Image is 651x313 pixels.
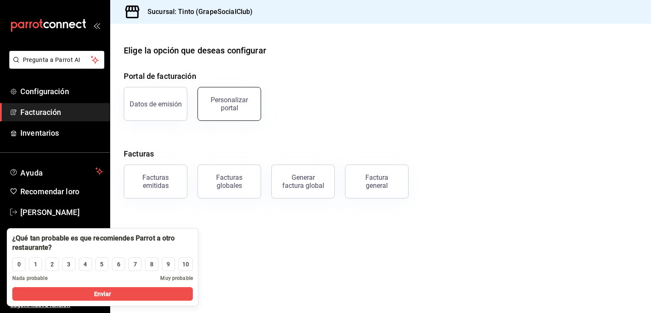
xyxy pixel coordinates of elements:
button: Datos de emisión [124,87,187,121]
button: 8 [145,257,158,271]
button: Pregunta a Parrot AI [9,51,104,69]
font: Configuración [20,87,69,96]
font: Nada probable [12,275,47,281]
font: Generar factura global [282,173,324,190]
font: [PERSON_NAME] [20,208,80,217]
font: Sucursal: Tinto (GrapeSocialClub) [147,8,253,16]
font: 1 [34,261,37,268]
button: 4 [79,257,92,271]
font: Muy probable [160,275,193,281]
font: Recomendar loro [20,187,79,196]
button: Generar factura global [271,165,335,198]
button: 6 [112,257,125,271]
font: 6 [117,261,120,268]
font: 2 [50,261,54,268]
button: Factura general [345,165,409,198]
button: 0 [12,257,25,271]
font: 0 [17,261,21,268]
button: 5 [95,257,108,271]
button: 3 [62,257,75,271]
font: Factura general [365,173,388,190]
font: Facturas emitidas [142,173,169,190]
button: Enviar [12,287,193,301]
button: 7 [128,257,142,271]
button: 2 [45,257,58,271]
font: Facturación [20,108,61,117]
a: Pregunta a Parrot AI [6,61,104,70]
font: 9 [167,261,170,268]
font: Elige la opción que deseas configurar [124,45,266,56]
font: Personalizar portal [211,96,248,112]
font: 5 [100,261,103,268]
font: 8 [150,261,153,268]
font: Facturas globales [216,173,242,190]
font: 3 [67,261,70,268]
button: Facturas globales [198,165,261,198]
font: Pregunta a Parrot AI [23,56,81,63]
button: Facturas emitidas [124,165,187,198]
font: Portal de facturación [124,72,196,81]
button: abrir_cajón_menú [93,22,100,29]
font: Facturas [124,149,154,158]
button: 10 [178,257,193,271]
button: Personalizar portal [198,87,261,121]
button: 1 [29,257,42,271]
font: Datos de emisión [130,100,182,108]
font: Ayuda [20,168,43,177]
font: 10 [182,261,189,268]
font: Inventarios [20,129,59,137]
font: 7 [134,261,137,268]
font: Enviar [94,291,111,297]
font: 4 [83,261,87,268]
button: 9 [162,257,175,271]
